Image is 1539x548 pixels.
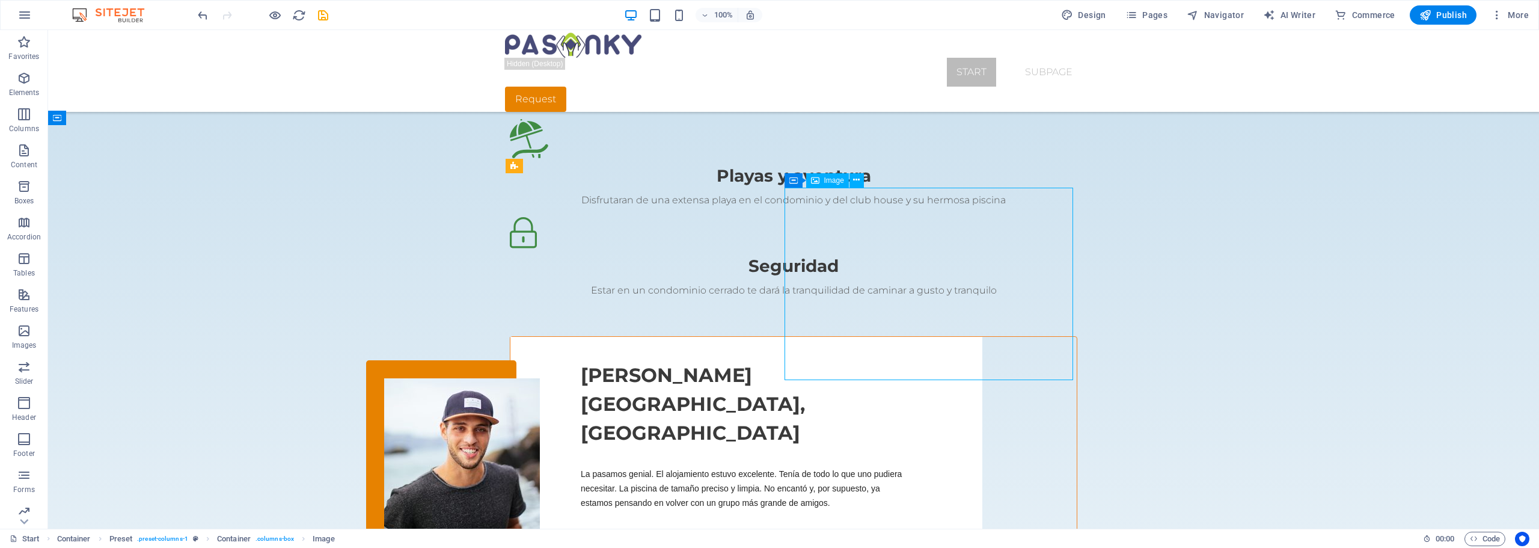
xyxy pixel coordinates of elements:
[1423,532,1455,546] h6: Session time
[1491,9,1529,21] span: More
[13,449,35,458] p: Footer
[195,8,210,22] button: undo
[1125,9,1167,21] span: Pages
[1263,9,1315,21] span: AI Writer
[1419,9,1467,21] span: Publish
[316,8,330,22] button: save
[13,268,35,278] p: Tables
[57,532,91,546] span: Click to select. Double-click to edit
[57,532,335,546] nav: breadcrumb
[1486,5,1534,25] button: More
[268,8,282,22] button: Click here to leave preview mode and continue editing
[255,532,294,546] span: . columns-box
[1258,5,1320,25] button: AI Writer
[12,340,37,350] p: Images
[1121,5,1172,25] button: Pages
[1470,532,1500,546] span: Code
[824,177,844,184] span: Image
[1515,532,1529,546] button: Usercentrics
[1061,9,1106,21] span: Design
[11,160,37,170] p: Content
[217,532,251,546] span: Click to select. Double-click to edit
[9,88,40,97] p: Elements
[10,304,38,314] p: Features
[196,8,210,22] i: Undo: Change text (Ctrl+Z)
[696,8,738,22] button: 100%
[8,52,39,61] p: Favorites
[316,8,330,22] i: Save (Ctrl+S)
[14,196,34,206] p: Boxes
[1187,9,1244,21] span: Navigator
[1444,534,1446,543] span: :
[12,413,36,422] p: Header
[9,124,39,134] p: Columns
[69,8,159,22] img: Editor Logo
[292,8,306,22] button: reload
[15,377,34,386] p: Slider
[1410,5,1476,25] button: Publish
[10,532,40,546] a: Click to cancel selection. Double-click to open Pages
[1056,5,1111,25] div: Design (Ctrl+Alt+Y)
[137,532,188,546] span: . preset-columns-1
[745,10,756,20] i: On resize automatically adjust zoom level to fit chosen device.
[7,232,41,242] p: Accordion
[1182,5,1249,25] button: Navigator
[193,535,198,542] i: This element is a customizable preset
[109,532,133,546] span: Click to select. Double-click to edit
[1330,5,1400,25] button: Commerce
[1464,532,1505,546] button: Code
[714,8,733,22] h6: 100%
[13,485,35,494] p: Forms
[313,532,334,546] span: Click to select. Double-click to edit
[292,8,306,22] i: Reload page
[1436,532,1454,546] span: 00 00
[1335,9,1395,21] span: Commerce
[1056,5,1111,25] button: Design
